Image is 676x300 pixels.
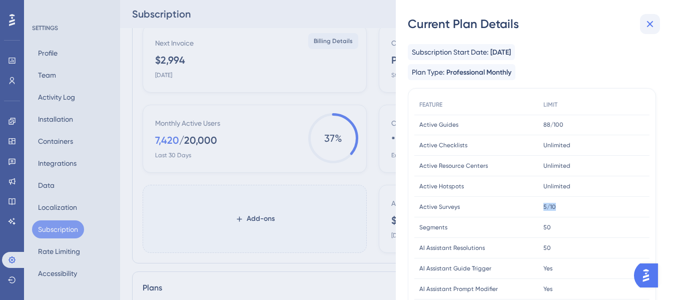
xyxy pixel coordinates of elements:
span: LIMIT [543,101,557,109]
span: Active Resource Centers [419,162,488,170]
span: AI Assistant Prompt Modifier [419,285,498,293]
span: Unlimited [543,182,570,190]
span: Active Checklists [419,141,467,149]
span: Active Surveys [419,203,460,211]
iframe: UserGuiding AI Assistant Launcher [634,260,664,290]
span: Yes [543,285,552,293]
span: Segments [419,223,447,231]
span: 50 [543,223,551,231]
span: Yes [543,264,552,272]
span: FEATURE [419,101,442,109]
span: Active Guides [419,121,458,129]
span: Plan Type: [412,66,444,78]
span: Professional Monthly [446,67,511,79]
span: [DATE] [490,47,511,59]
span: Subscription Start Date: [412,46,488,58]
div: Current Plan Details [408,16,664,32]
span: AI Assistant Guide Trigger [419,264,491,272]
span: AI Assistant Resolutions [419,244,485,252]
span: Active Hotspots [419,182,464,190]
span: 50 [543,244,551,252]
span: Unlimited [543,162,570,170]
span: 88/100 [543,121,563,129]
span: 5/10 [543,203,556,211]
span: Unlimited [543,141,570,149]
